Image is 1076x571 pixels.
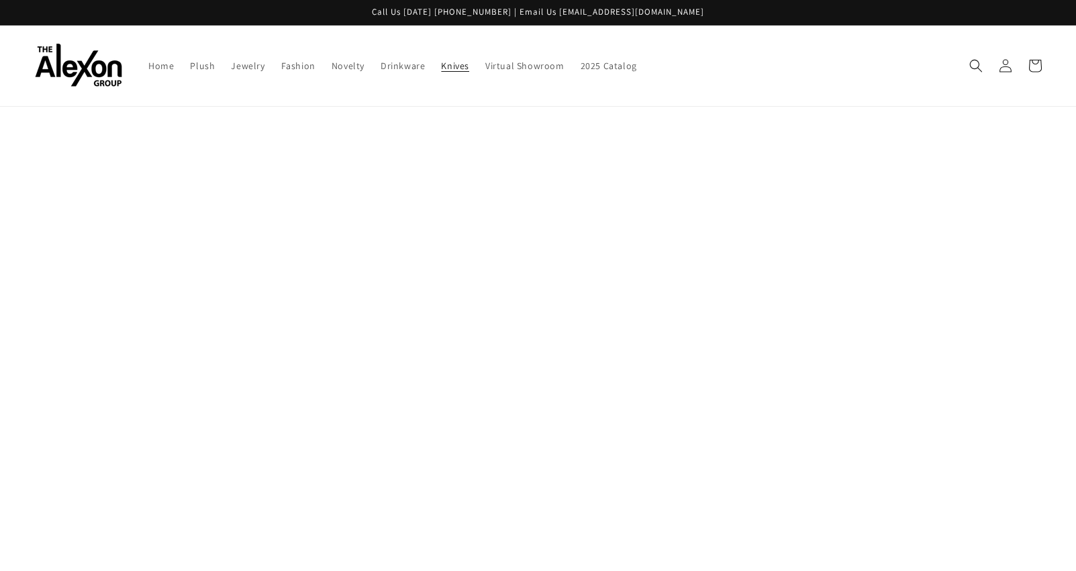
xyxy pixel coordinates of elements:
a: Novelty [324,52,373,80]
a: Knives [433,52,477,80]
span: Knives [441,60,469,72]
span: Virtual Showroom [485,60,565,72]
summary: Search [961,51,991,81]
a: Fashion [273,52,324,80]
a: Virtual Showroom [477,52,573,80]
img: The Alexon Group [35,44,122,87]
span: Novelty [332,60,364,72]
span: 2025 Catalog [581,60,637,72]
a: Jewelry [223,52,273,80]
span: Home [148,60,174,72]
span: Drinkware [381,60,425,72]
a: Drinkware [373,52,433,80]
span: Plush [190,60,215,72]
a: Home [140,52,182,80]
span: Fashion [281,60,315,72]
span: Jewelry [231,60,264,72]
a: 2025 Catalog [573,52,645,80]
a: Plush [182,52,223,80]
